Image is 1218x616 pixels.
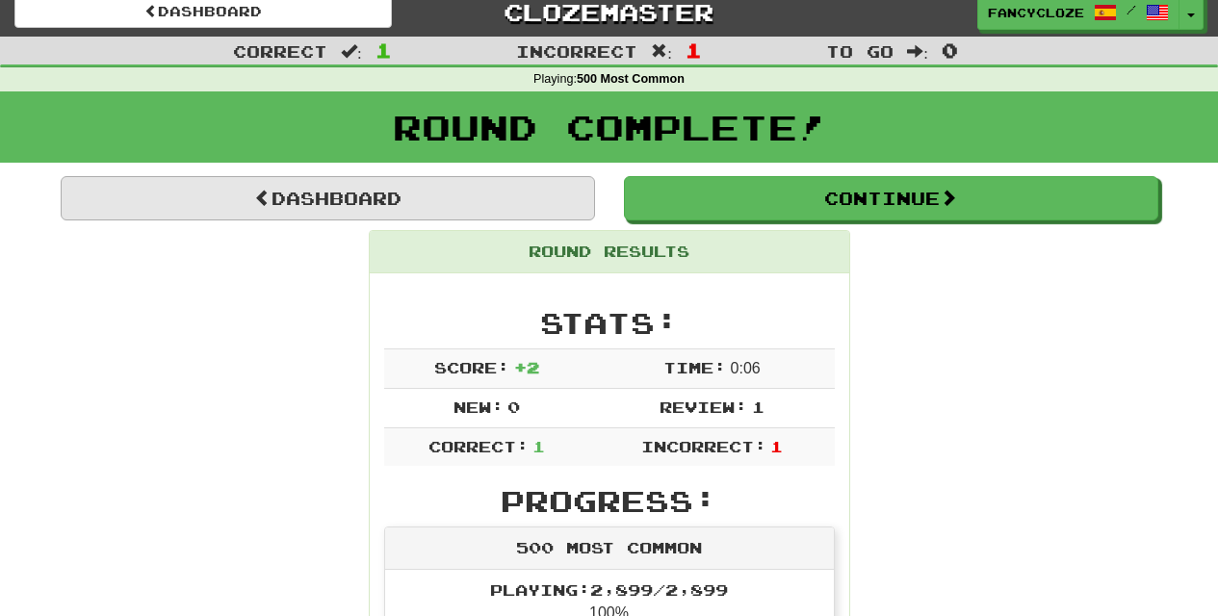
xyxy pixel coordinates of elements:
span: 1 [752,398,764,416]
span: Score: [434,358,509,376]
div: Round Results [370,231,849,273]
span: To go [826,41,894,61]
span: New: [454,398,504,416]
span: Review: [660,398,747,416]
div: 500 Most Common [385,527,834,570]
span: 1 [376,38,392,62]
span: 1 [532,437,545,455]
span: Incorrect [516,41,637,61]
span: : [907,43,928,60]
span: Correct [233,41,327,61]
span: + 2 [514,358,539,376]
span: 0 [942,38,958,62]
span: 0 : 0 6 [731,360,761,376]
span: 0 [507,398,520,416]
span: / [1127,3,1136,16]
span: 1 [686,38,702,62]
button: Continue [624,176,1158,220]
span: : [341,43,362,60]
a: Dashboard [61,176,595,220]
h2: Progress: [384,485,835,517]
span: Playing: 2,899 / 2,899 [490,580,728,599]
span: : [651,43,672,60]
h1: Round Complete! [7,108,1211,146]
span: Correct: [428,437,529,455]
span: Time: [663,358,726,376]
span: Incorrect: [641,437,766,455]
strong: 500 Most Common [577,72,685,86]
h2: Stats: [384,307,835,339]
span: FANCYCLOZE [988,4,1084,21]
span: 1 [770,437,783,455]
